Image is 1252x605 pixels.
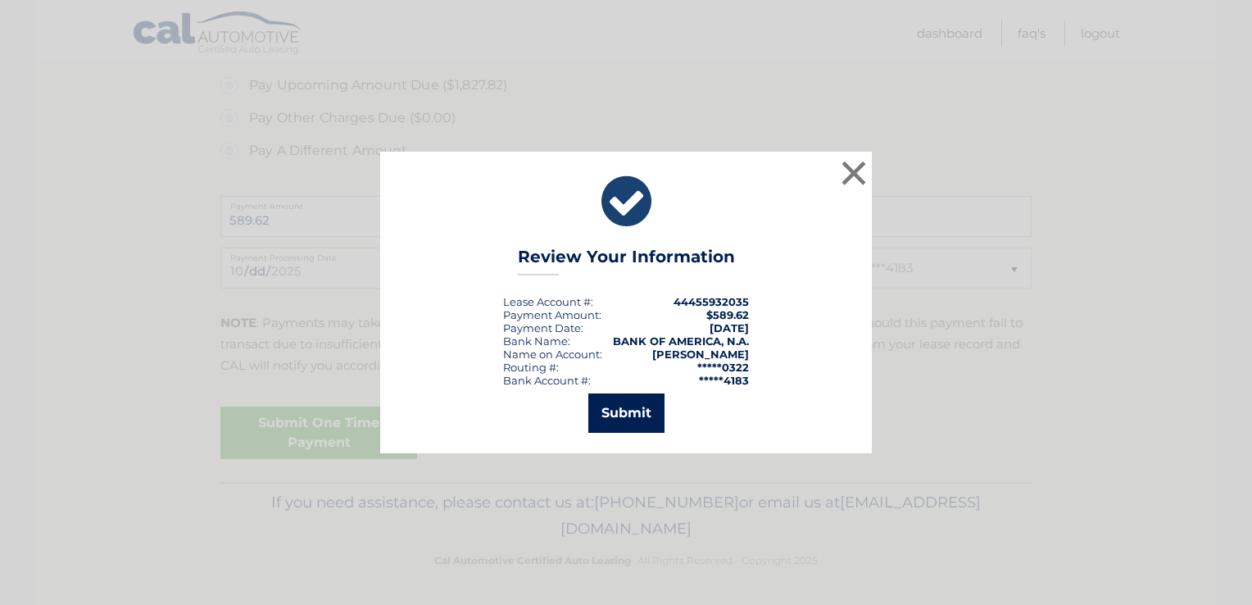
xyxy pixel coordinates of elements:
span: [DATE] [710,321,749,334]
span: Payment Date [503,321,581,334]
strong: 44455932035 [674,295,749,308]
strong: BANK OF AMERICA, N.A. [613,334,749,348]
div: Name on Account: [503,348,602,361]
span: $589.62 [706,308,749,321]
button: × [837,157,870,189]
div: Payment Amount: [503,308,601,321]
div: Bank Account #: [503,374,591,387]
button: Submit [588,393,665,433]
div: Routing #: [503,361,559,374]
div: Bank Name: [503,334,570,348]
div: Lease Account #: [503,295,593,308]
h3: Review Your Information [518,247,735,275]
div: : [503,321,583,334]
strong: [PERSON_NAME] [652,348,749,361]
